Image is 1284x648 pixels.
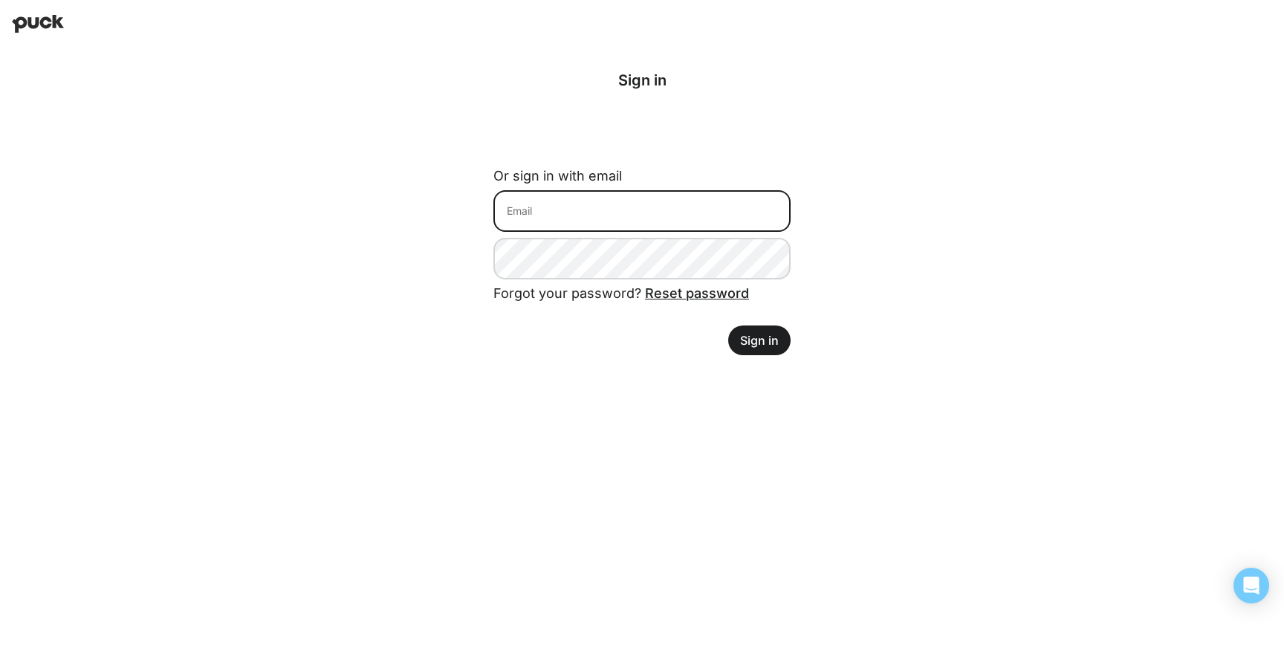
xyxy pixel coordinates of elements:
[493,71,791,89] div: Sign in
[486,114,798,147] iframe: Sign in with Google Button
[645,285,749,301] a: Reset password
[493,190,791,232] input: Email
[12,15,64,33] img: Puck home
[1233,568,1269,603] div: Open Intercom Messenger
[493,285,749,301] span: Forgot your password?
[493,168,622,184] label: Or sign in with email
[728,325,791,355] button: Sign in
